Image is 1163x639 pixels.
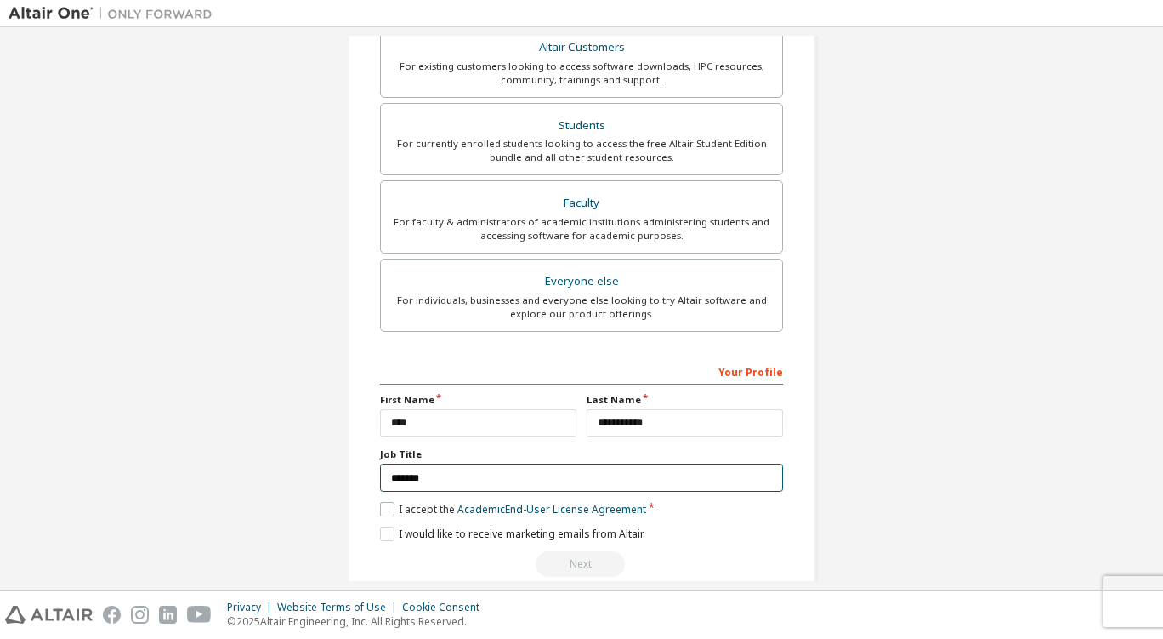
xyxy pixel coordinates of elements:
div: Altair Customers [391,36,772,60]
label: I would like to receive marketing emails from Altair [380,527,644,541]
img: Altair One [9,5,221,22]
div: Cookie Consent [402,601,490,614]
img: youtube.svg [187,606,212,624]
div: Faculty [391,191,772,215]
label: Last Name [587,393,783,407]
div: Website Terms of Use [277,601,402,614]
img: altair_logo.svg [5,606,93,624]
a: Academic End-User License Agreement [457,502,646,516]
div: For currently enrolled students looking to access the free Altair Student Edition bundle and all ... [391,137,772,164]
div: Students [391,114,772,138]
div: Privacy [227,601,277,614]
img: instagram.svg [131,606,149,624]
label: Job Title [380,448,783,461]
div: For existing customers looking to access software downloads, HPC resources, community, trainings ... [391,60,772,87]
div: For individuals, businesses and everyone else looking to try Altair software and explore our prod... [391,294,772,321]
div: Everyone else [391,270,772,294]
div: Email already exists [380,551,783,577]
img: linkedin.svg [159,606,177,624]
label: First Name [380,393,576,407]
div: Your Profile [380,357,783,385]
div: For faculty & administrators of academic institutions administering students and accessing softwa... [391,215,772,242]
label: I accept the [380,502,646,516]
p: © 2025 Altair Engineering, Inc. All Rights Reserved. [227,614,490,629]
img: facebook.svg [103,606,121,624]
